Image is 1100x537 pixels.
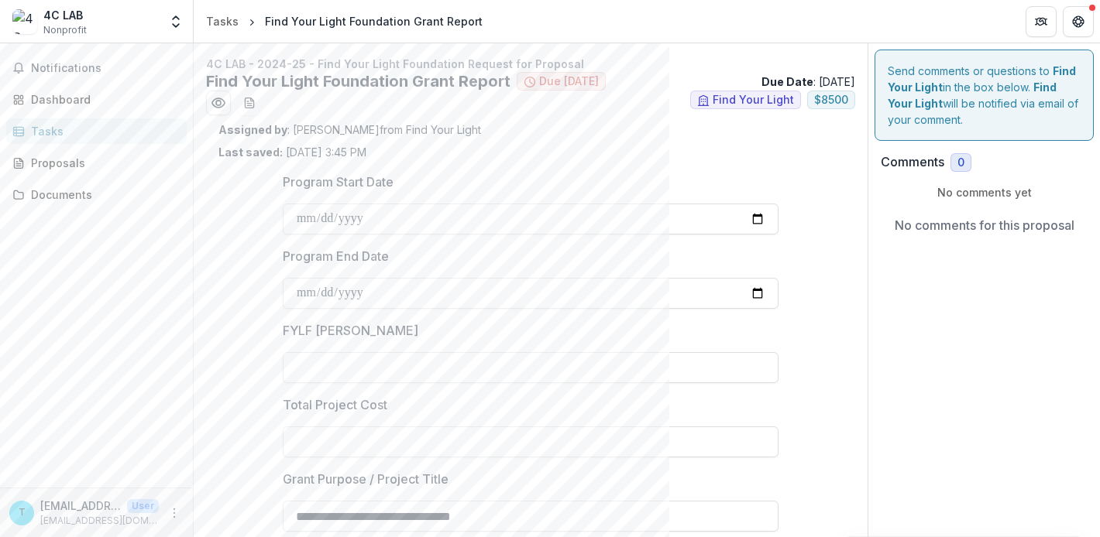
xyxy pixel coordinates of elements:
strong: Assigned by [218,123,287,136]
div: 4C LAB [43,7,87,23]
p: : [DATE] [761,74,855,90]
p: Grant Purpose / Project Title [283,470,449,488]
p: [EMAIL_ADDRESS][DOMAIN_NAME] [40,498,121,514]
p: User [127,499,159,513]
span: Notifications [31,62,180,75]
h2: Find Your Light Foundation Grant Report [206,72,510,91]
div: Tasks [31,123,174,139]
p: No comments yet [881,184,1088,200]
button: More [165,504,184,522]
img: 4C LAB [12,9,37,34]
button: Partners [1026,6,1057,37]
p: Total Project Cost [283,395,387,414]
button: Notifications [6,56,187,80]
strong: Last saved: [218,145,283,159]
p: 4C LAB - 2024-25 - Find Your Light Foundation Request for Proposal [206,56,855,72]
div: Documents [31,186,174,203]
a: Tasks [6,118,187,144]
h2: Comments [881,155,944,169]
span: 0 [957,156,964,169]
span: Due [DATE] [539,75,599,88]
p: [DATE] 3:45 PM [218,144,366,160]
button: Open entity switcher [165,6,187,37]
p: Program Start Date [283,173,394,191]
button: download-word-button [237,91,262,115]
p: FYLF [PERSON_NAME] [283,321,418,340]
p: No comments for this proposal [895,216,1074,234]
p: [EMAIL_ADDRESS][DOMAIN_NAME] [40,514,159,528]
div: Send comments or questions to in the box below. will be notified via email of your comment. [875,50,1094,141]
div: Dashboard [31,91,174,108]
p: : [PERSON_NAME] from Find Your Light [218,121,843,138]
nav: breadcrumb [200,10,489,32]
div: Proposals [31,155,174,171]
span: Nonprofit [43,23,87,37]
a: Dashboard [6,87,187,112]
div: Tasks [206,13,239,29]
span: $ 8500 [814,94,848,107]
p: Program End Date [283,247,389,265]
button: Get Help [1063,6,1094,37]
strong: Due Date [761,75,813,88]
a: Tasks [200,10,245,32]
a: Proposals [6,150,187,176]
div: thea@4clab.org [19,508,26,518]
a: Documents [6,182,187,207]
button: Preview 689924c6-4298-462e-bcae-10990fec68db.pdf [206,91,231,115]
div: Find Your Light Foundation Grant Report [265,13,483,29]
span: Find Your Light [713,94,794,107]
